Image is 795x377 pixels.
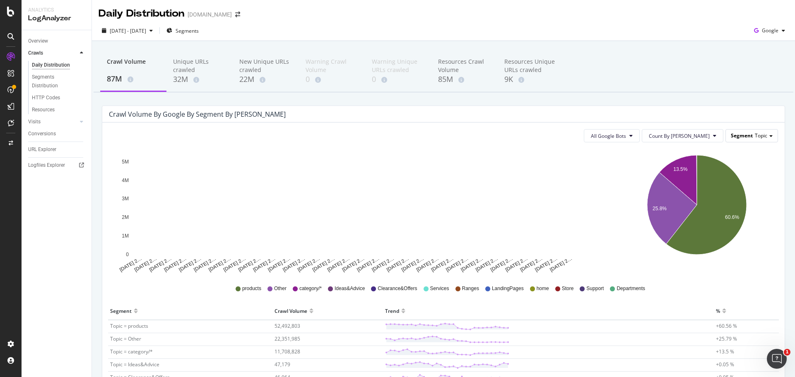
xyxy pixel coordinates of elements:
[32,94,86,102] a: HTTP Codes
[299,285,322,292] span: category/*
[372,74,425,85] div: 0
[642,129,723,142] button: Count By [PERSON_NAME]
[762,27,778,34] span: Google
[173,74,226,85] div: 32M
[275,348,300,355] span: 11,708,828
[32,94,60,102] div: HTTP Codes
[188,10,232,19] div: [DOMAIN_NAME]
[438,58,491,74] div: Resources Crawl Volume
[492,285,524,292] span: LandingPages
[32,106,55,114] div: Resources
[122,196,129,202] text: 3M
[562,285,574,292] span: Store
[28,49,77,58] a: Crawls
[122,214,129,220] text: 2M
[28,130,86,138] a: Conversions
[378,285,417,292] span: Clearance&Offers
[591,132,626,139] span: All Google Bots
[110,348,153,355] span: Topic = category/*
[653,206,667,211] text: 25.8%
[28,49,43,58] div: Crawls
[28,145,56,154] div: URL Explorer
[731,132,753,139] span: Segment
[109,149,604,273] svg: A chart.
[537,285,549,292] span: home
[306,74,359,85] div: 0
[716,335,737,342] span: +25.79 %
[28,7,85,14] div: Analytics
[275,322,300,329] span: 52,492,803
[110,322,148,329] span: Topic = products
[32,61,86,70] a: Daily Distribution
[462,285,479,292] span: Ranges
[504,58,557,74] div: Resources Unique URLs crawled
[274,285,287,292] span: Other
[235,12,240,17] div: arrow-right-arrow-left
[617,149,776,273] svg: A chart.
[239,74,292,85] div: 22M
[28,118,77,126] a: Visits
[385,304,399,317] div: Trend
[617,285,645,292] span: Departments
[176,27,199,34] span: Segments
[755,132,767,139] span: Topic
[335,285,365,292] span: Ideas&Advice
[32,61,70,70] div: Daily Distribution
[28,161,65,170] div: Logfiles Explorer
[28,37,86,46] a: Overview
[372,58,425,74] div: Warning Unique URLs crawled
[122,178,129,183] text: 4M
[99,7,184,21] div: Daily Distribution
[28,161,86,170] a: Logfiles Explorer
[275,335,300,342] span: 22,351,985
[767,349,787,369] iframe: Intercom live chat
[784,349,790,355] span: 1
[126,252,129,257] text: 0
[110,304,132,317] div: Segment
[716,361,734,368] span: +0.05 %
[504,74,557,85] div: 9K
[32,73,78,90] div: Segments Distribution
[275,304,307,317] div: Crawl Volume
[673,167,687,173] text: 13.5%
[275,361,290,368] span: 47,179
[122,233,129,239] text: 1M
[110,361,159,368] span: Topic = Ideas&Advice
[586,285,604,292] span: Support
[32,106,86,114] a: Resources
[32,73,86,90] a: Segments Distribution
[110,335,141,342] span: Topic = Other
[99,24,156,37] button: [DATE] - [DATE]
[430,285,449,292] span: Services
[716,322,737,329] span: +60.56 %
[584,129,640,142] button: All Google Bots
[725,214,739,220] text: 60.6%
[107,58,160,73] div: Crawl Volume
[716,304,720,317] div: %
[28,118,41,126] div: Visits
[242,285,261,292] span: products
[28,37,48,46] div: Overview
[239,58,292,74] div: New Unique URLs crawled
[438,74,491,85] div: 85M
[109,110,286,118] div: Crawl Volume by google by Segment by [PERSON_NAME]
[649,132,710,139] span: Count By Day
[28,14,85,23] div: LogAnalyzer
[306,58,359,74] div: Warning Crawl Volume
[28,145,86,154] a: URL Explorer
[163,24,202,37] button: Segments
[107,74,160,84] div: 87M
[173,58,226,74] div: Unique URLs crawled
[716,348,734,355] span: +13.5 %
[28,130,56,138] div: Conversions
[122,159,129,165] text: 5M
[751,24,788,37] button: Google
[110,27,146,34] span: [DATE] - [DATE]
